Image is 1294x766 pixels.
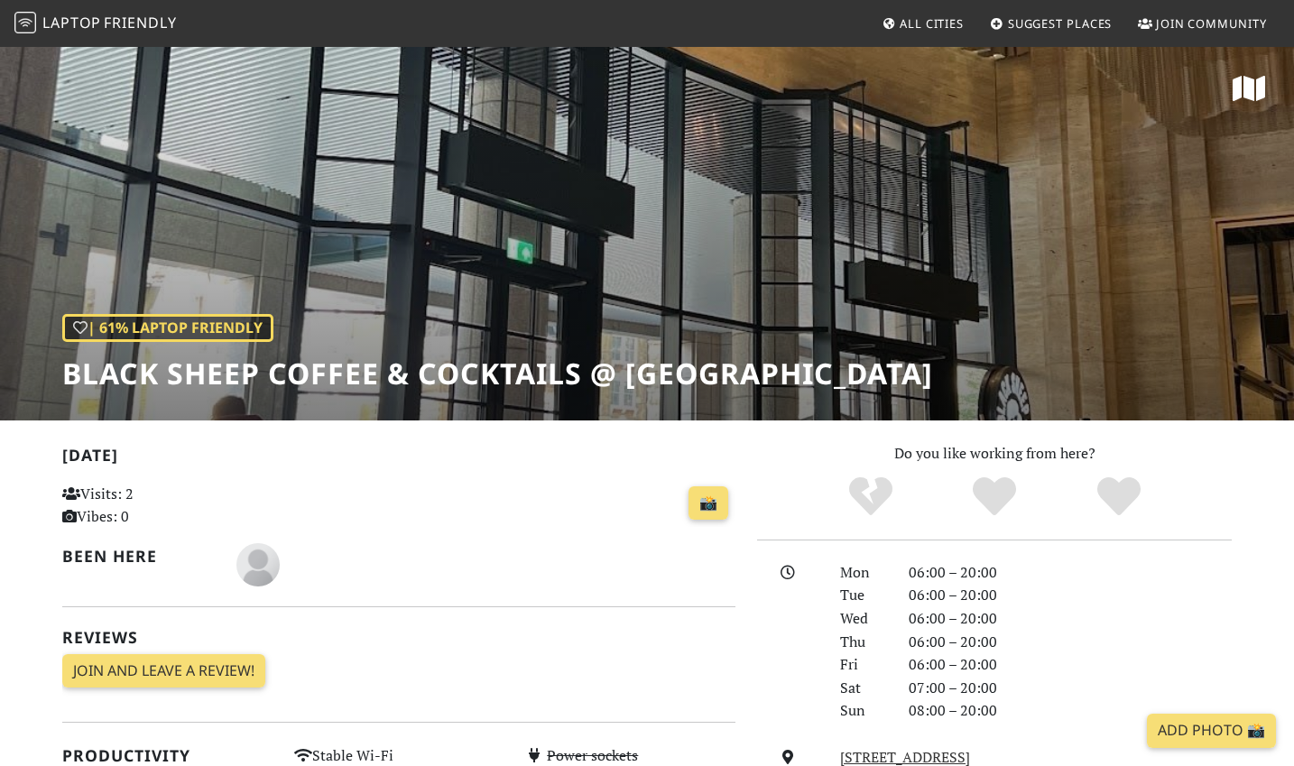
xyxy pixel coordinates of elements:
[898,631,1243,654] div: 06:00 – 20:00
[547,745,638,765] s: Power sockets
[689,486,728,521] a: 📸
[983,7,1120,40] a: Suggest Places
[874,7,971,40] a: All Cities
[62,746,273,765] h2: Productivity
[829,699,898,723] div: Sun
[757,442,1232,466] p: Do you like working from here?
[898,677,1243,700] div: 07:00 – 20:00
[1131,7,1274,40] a: Join Community
[62,483,273,529] p: Visits: 2 Vibes: 0
[898,653,1243,677] div: 06:00 – 20:00
[62,314,273,343] div: | 61% Laptop Friendly
[62,628,735,647] h2: Reviews
[932,475,1057,520] div: Yes
[14,12,36,33] img: LaptopFriendly
[898,561,1243,585] div: 06:00 – 20:00
[14,8,177,40] a: LaptopFriendly LaptopFriendly
[898,607,1243,631] div: 06:00 – 20:00
[236,543,280,586] img: blank-535327c66bd565773addf3077783bbfce4b00ec00e9fd257753287c682c7fa38.png
[1008,15,1113,32] span: Suggest Places
[1057,475,1181,520] div: Definitely!
[829,631,898,654] div: Thu
[62,654,265,688] a: Join and leave a review!
[62,446,735,472] h2: [DATE]
[1156,15,1267,32] span: Join Community
[829,653,898,677] div: Fri
[900,15,964,32] span: All Cities
[898,699,1243,723] div: 08:00 – 20:00
[809,475,933,520] div: No
[104,13,176,32] span: Friendly
[829,561,898,585] div: Mon
[236,553,280,573] span: Lydia Cole
[898,584,1243,607] div: 06:00 – 20:00
[829,607,898,631] div: Wed
[62,547,215,566] h2: Been here
[829,584,898,607] div: Tue
[829,677,898,700] div: Sat
[62,356,933,391] h1: Black Sheep Coffee & Cocktails @ [GEOGRAPHIC_DATA]
[1147,714,1276,748] a: Add Photo 📸
[42,13,101,32] span: Laptop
